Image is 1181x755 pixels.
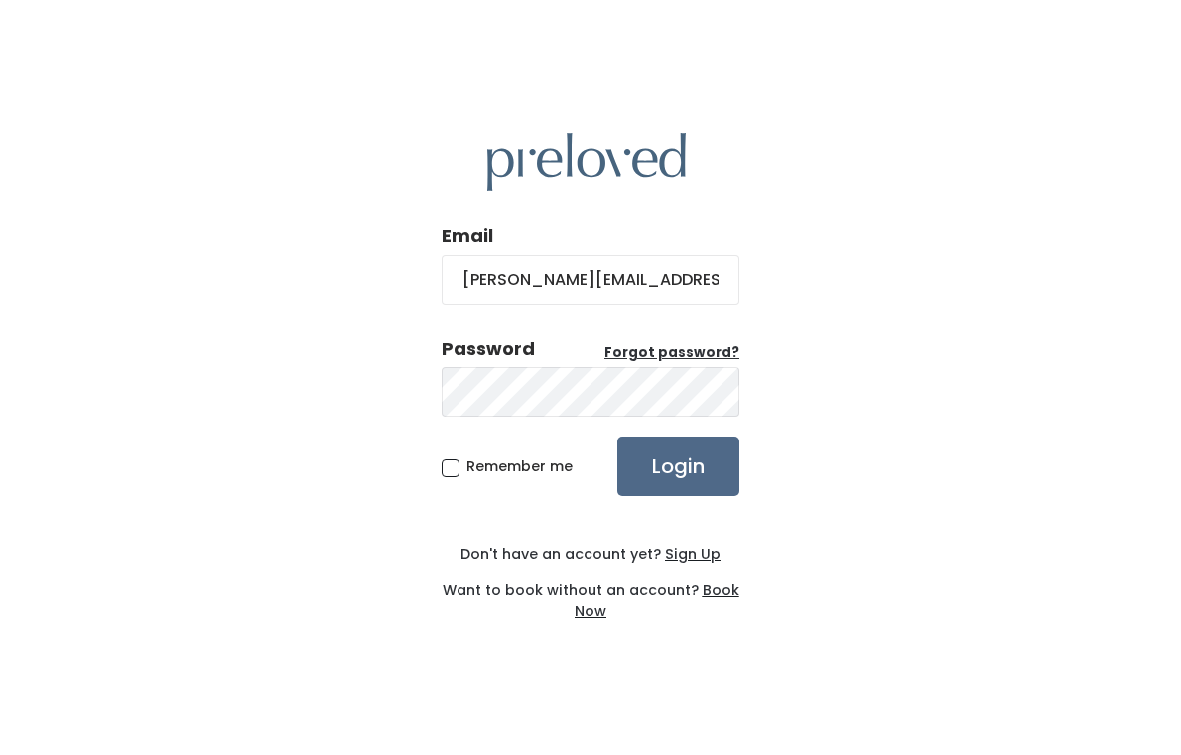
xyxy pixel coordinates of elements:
[617,437,739,496] input: Login
[442,223,493,249] label: Email
[487,133,686,191] img: preloved logo
[442,544,739,565] div: Don't have an account yet?
[604,343,739,362] u: Forgot password?
[665,544,721,564] u: Sign Up
[661,544,721,564] a: Sign Up
[442,336,535,362] div: Password
[466,456,573,476] span: Remember me
[575,580,739,621] a: Book Now
[442,565,739,622] div: Want to book without an account?
[604,343,739,363] a: Forgot password?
